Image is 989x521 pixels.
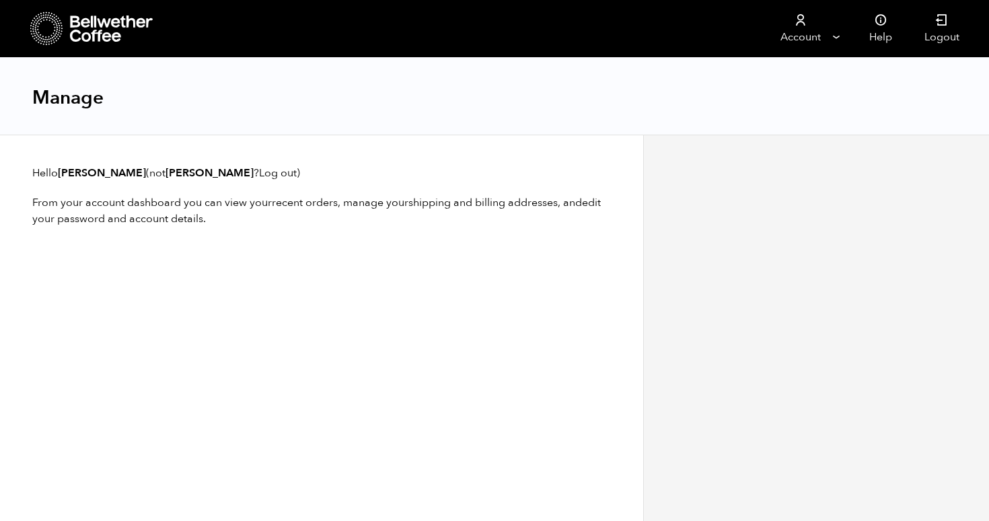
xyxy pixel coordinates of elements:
a: recent orders [272,195,338,210]
h1: Manage [32,85,104,110]
strong: [PERSON_NAME] [58,166,146,180]
strong: [PERSON_NAME] [166,166,254,180]
a: shipping and billing addresses [408,195,558,210]
p: From your account dashboard you can view your , manage your , and . [32,195,611,227]
a: Log out [259,166,297,180]
p: Hello (not ? ) [32,165,611,181]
